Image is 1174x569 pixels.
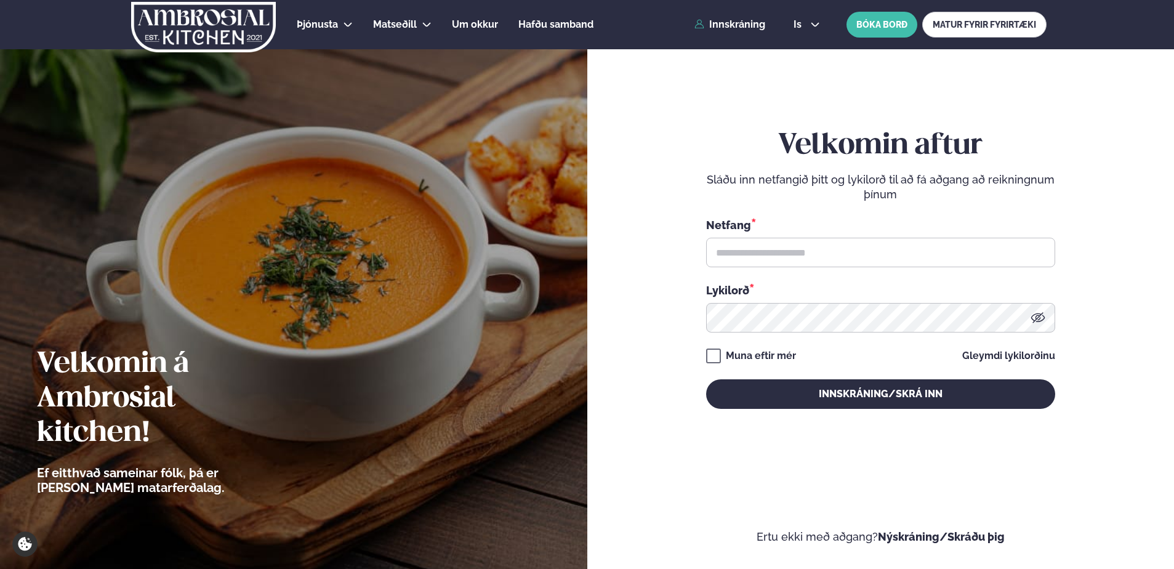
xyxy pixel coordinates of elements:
[706,129,1055,163] h2: Velkomin aftur
[452,18,498,30] span: Um okkur
[706,282,1055,298] div: Lykilorð
[846,12,917,38] button: BÓKA BORÐ
[962,351,1055,361] a: Gleymdi lykilorðinu
[12,531,38,557] a: Cookie settings
[694,19,765,30] a: Innskráning
[130,2,277,52] img: logo
[706,379,1055,409] button: Innskráning/Skrá inn
[452,17,498,32] a: Um okkur
[878,530,1005,543] a: Nýskráning/Skráðu þig
[706,217,1055,233] div: Netfang
[518,17,593,32] a: Hafðu samband
[624,530,1138,544] p: Ertu ekki með aðgang?
[297,18,338,30] span: Þjónusta
[37,466,292,495] p: Ef eitthvað sameinar fólk, þá er [PERSON_NAME] matarferðalag.
[784,20,830,30] button: is
[373,18,417,30] span: Matseðill
[922,12,1047,38] a: MATUR FYRIR FYRIRTÆKI
[518,18,593,30] span: Hafðu samband
[373,17,417,32] a: Matseðill
[706,172,1055,202] p: Sláðu inn netfangið þitt og lykilorð til að fá aðgang að reikningnum þínum
[37,347,292,451] h2: Velkomin á Ambrosial kitchen!
[297,17,338,32] a: Þjónusta
[794,20,805,30] span: is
